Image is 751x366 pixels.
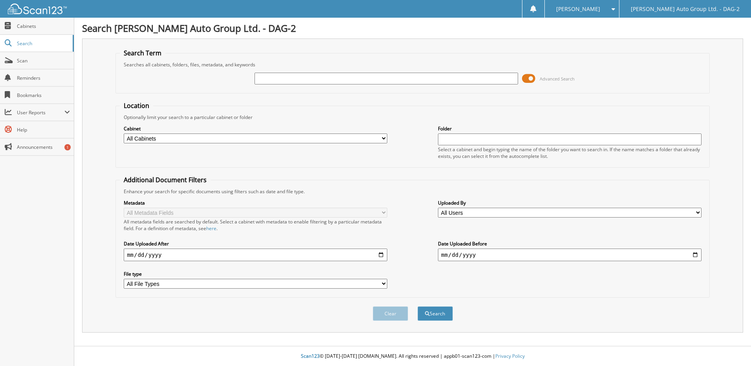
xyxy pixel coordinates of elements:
[17,92,70,99] span: Bookmarks
[540,76,575,82] span: Advanced Search
[124,249,387,261] input: start
[438,199,702,206] label: Uploaded By
[120,101,153,110] legend: Location
[438,125,702,132] label: Folder
[124,271,387,277] label: File type
[8,4,67,14] img: scan123-logo-white.svg
[82,22,743,35] h1: Search [PERSON_NAME] Auto Group Ltd. - DAG-2
[120,61,705,68] div: Searches all cabinets, folders, files, metadata, and keywords
[631,7,740,11] span: [PERSON_NAME] Auto Group Ltd. - DAG-2
[120,114,705,121] div: Optionally limit your search to a particular cabinet or folder
[438,146,702,159] div: Select a cabinet and begin typing the name of the folder you want to search in. If the name match...
[17,57,70,64] span: Scan
[17,23,70,29] span: Cabinets
[438,249,702,261] input: end
[17,109,64,116] span: User Reports
[438,240,702,247] label: Date Uploaded Before
[373,306,408,321] button: Clear
[120,49,165,57] legend: Search Term
[206,225,216,232] a: here
[120,176,211,184] legend: Additional Document Filters
[124,125,387,132] label: Cabinet
[556,7,600,11] span: [PERSON_NAME]
[124,240,387,247] label: Date Uploaded After
[17,40,69,47] span: Search
[64,144,71,150] div: 1
[418,306,453,321] button: Search
[74,347,751,366] div: © [DATE]-[DATE] [DOMAIN_NAME]. All rights reserved | appb01-scan123-com |
[301,353,320,359] span: Scan123
[17,75,70,81] span: Reminders
[124,199,387,206] label: Metadata
[120,188,705,195] div: Enhance your search for specific documents using filters such as date and file type.
[17,144,70,150] span: Announcements
[495,353,525,359] a: Privacy Policy
[17,126,70,133] span: Help
[124,218,387,232] div: All metadata fields are searched by default. Select a cabinet with metadata to enable filtering b...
